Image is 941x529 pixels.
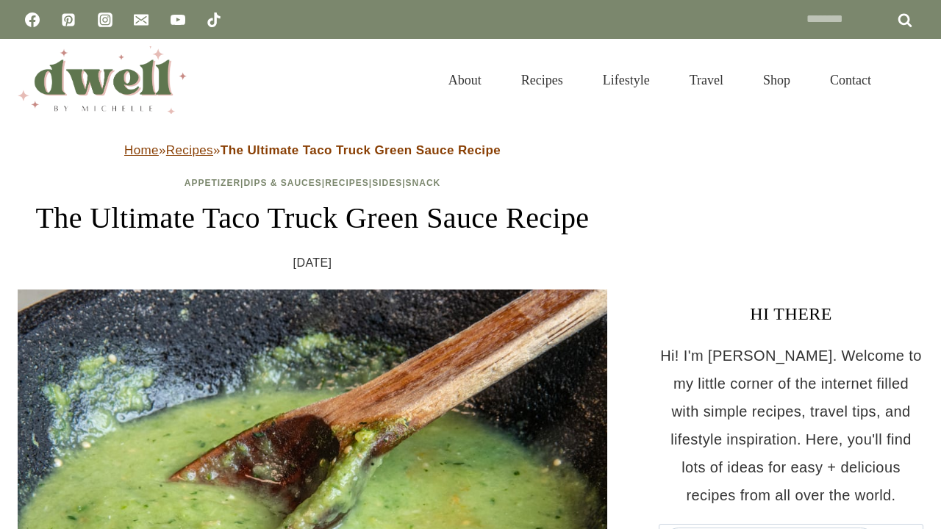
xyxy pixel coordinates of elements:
h1: The Ultimate Taco Truck Green Sauce Recipe [18,196,607,240]
a: Contact [810,54,891,106]
nav: Primary Navigation [429,54,891,106]
a: Snack [406,178,441,188]
a: Sides [372,178,402,188]
span: | | | | [185,178,441,188]
a: Travel [670,54,743,106]
a: Instagram [90,5,120,35]
a: Dips & Sauces [243,178,321,188]
a: Home [124,143,159,157]
a: Appetizer [185,178,240,188]
a: YouTube [163,5,193,35]
strong: The Ultimate Taco Truck Green Sauce Recipe [221,143,501,157]
img: DWELL by michelle [18,46,187,114]
a: About [429,54,501,106]
a: Recipes [166,143,213,157]
a: Email [126,5,156,35]
p: Hi! I'm [PERSON_NAME]. Welcome to my little corner of the internet filled with simple recipes, tr... [659,342,923,509]
h3: HI THERE [659,301,923,327]
button: View Search Form [898,68,923,93]
a: TikTok [199,5,229,35]
a: Recipes [325,178,369,188]
a: Lifestyle [583,54,670,106]
a: Pinterest [54,5,83,35]
a: Facebook [18,5,47,35]
a: Recipes [501,54,583,106]
span: » » [124,143,501,157]
a: Shop [743,54,810,106]
time: [DATE] [293,252,332,274]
